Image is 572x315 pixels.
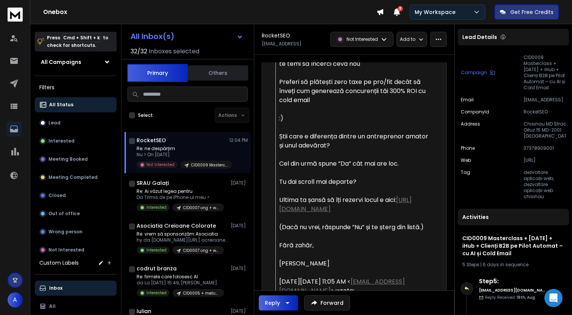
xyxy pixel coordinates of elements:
[259,295,298,310] button: Reply
[279,78,430,105] div: Preferi să plătești zero taxe pe pro/fit decât să înveți cum generează concurenții tăi 300% ROI c...
[544,289,563,307] div: Open Intercom Messenger
[415,8,459,16] p: My Workspace
[279,132,430,150] div: Știi care e diferența dintre un antreprenor amator și unul adevărat?
[461,121,480,139] p: address
[279,241,430,250] div: Fără zahăr,
[137,231,227,237] p: Re: vrem să sponsorizăm Asociatia
[8,8,23,22] img: logo
[137,152,227,158] p: Nu > On [DATE]
[279,159,430,168] div: Cel din urmă spune ”Da” cât mai are loc.
[265,299,280,307] div: Reply
[461,145,475,151] p: Phone
[279,59,430,68] div: te temi să încerci ceva nou
[127,64,188,82] button: Primary
[524,145,566,151] p: 37378909001
[35,170,117,185] button: Meeting Completed
[137,280,224,286] p: da La [DATE] 15:49, [PERSON_NAME]
[48,247,84,253] p: Not Interested
[188,65,248,81] button: Others
[35,115,117,130] button: Lead
[183,290,219,296] p: CID0005 + metodă noua + companii diverse domenii
[62,33,101,42] span: Cmd + Shift + k
[48,192,66,199] p: Closed
[8,292,23,307] button: A
[146,290,166,296] p: Interested
[183,248,219,253] p: CID0007 ong + workshop
[43,8,376,17] h1: Onebox
[279,196,430,214] div: Ultima ta șansă să îți rezervi locul e aici:
[461,157,471,163] p: web
[458,209,569,225] div: Activities
[400,36,415,42] p: Add to
[524,97,566,103] p: [EMAIL_ADDRESS]
[304,295,350,310] button: Forward
[191,162,227,168] p: CID0009 Masterclass + [DATE] + iHub + Clienți B2B pe Pilot Automat – cu AI și Cold Email
[137,146,227,152] p: Re: ne despărțim
[231,265,248,272] p: [DATE]
[279,259,430,268] div: [PERSON_NAME]
[462,261,479,268] span: 5 Steps
[494,5,559,20] button: Get Free Credits
[49,102,73,108] p: All Status
[231,223,248,229] p: [DATE]
[35,281,117,296] button: Inbox
[48,174,98,180] p: Meeting Completed
[138,112,153,118] label: Select
[510,8,553,16] p: Get Free Credits
[49,285,62,291] p: Inbox
[146,247,166,253] p: Interested
[462,262,564,268] div: |
[516,295,535,300] span: 18th, Aug
[461,169,470,200] p: tag
[35,242,117,258] button: Not Interested
[524,109,566,115] p: RocketSEO
[524,121,566,139] p: Chisinau MD Strada Oituz 15 MD-2001 [GEOGRAPHIC_DATA]
[524,169,566,200] p: dezvoltare aplicații web, dezvoltare aplicații web chisinau
[262,32,290,39] h1: RocketSEO
[35,224,117,239] button: Wrong person
[347,36,378,42] p: Not Interested
[48,156,88,162] p: Meeting Booked
[48,229,82,235] p: Wrong person
[48,211,80,217] p: Out of office
[479,277,545,286] h6: Step 5 :
[279,177,430,186] div: Tu dai scroll mai departe?
[229,137,248,143] p: 12:04 PM
[35,206,117,221] button: Out of office
[137,137,166,144] h1: RocketSEO
[279,277,430,295] div: [DATE][DATE] 11:05 AM < > wrote:
[35,152,117,167] button: Meeting Booked
[262,41,302,47] p: [EMAIL_ADDRESS]
[35,299,117,314] button: All
[137,194,224,200] p: Da Trimis de pe iPhone‑ul meu >
[137,222,216,230] h1: Asociatia Creioane Colorate
[279,223,430,232] div: (Dacă nu vrei, răspunde ”Nu” și te șterg din listă.)
[149,47,199,56] h3: Inboxes selected
[48,138,75,144] p: Interested
[231,308,248,314] p: [DATE]
[279,196,412,213] a: [URL][DOMAIN_NAME]
[35,188,117,203] button: Closed
[49,303,56,309] p: All
[124,29,249,44] button: All Inbox(s)
[524,157,566,163] p: [URL]
[131,47,147,56] span: 32 / 32
[461,70,487,76] p: Campaign
[146,205,166,210] p: Interested
[47,34,108,49] p: Press to check for shortcuts.
[137,307,151,315] h1: Iulian
[461,109,489,115] p: companyId
[462,33,497,41] p: Lead Details
[35,54,117,70] button: All Campaigns
[398,6,403,11] span: 8
[462,234,564,257] h1: CID0009 Masterclass + [DATE] + iHub + Clienți B2B pe Pilot Automat – cu AI și Cold Email
[524,54,566,91] p: CID0009 Masterclass + [DATE] + iHub + Clienți B2B pe Pilot Automat – cu AI și Cold Email
[131,33,174,40] h1: All Inbox(s)
[485,295,535,300] p: Reply Received
[461,54,495,91] button: Campaign
[279,114,430,123] div: :)
[35,97,117,112] button: All Status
